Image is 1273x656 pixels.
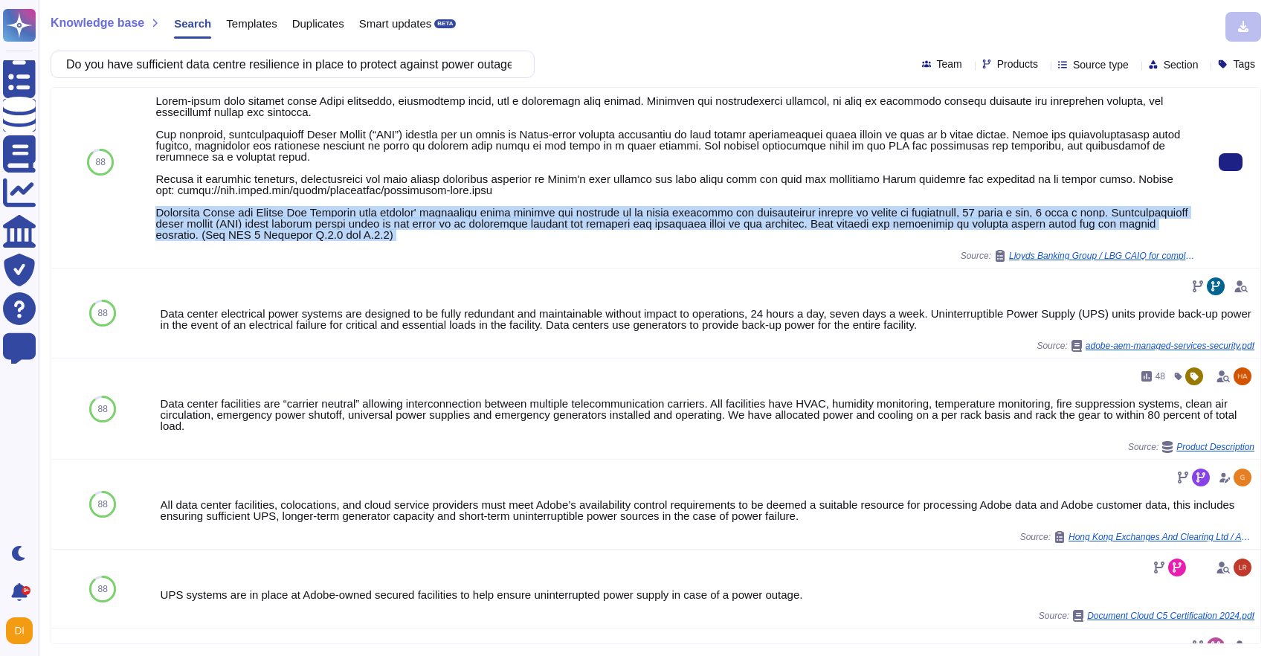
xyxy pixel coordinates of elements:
[3,614,43,647] button: user
[226,18,277,29] span: Templates
[96,158,106,167] span: 88
[359,18,432,29] span: Smart updates
[1039,610,1254,622] span: Source:
[1128,441,1254,453] span: Source:
[98,309,108,318] span: 88
[98,500,108,509] span: 88
[1156,372,1165,381] span: 48
[22,586,30,595] div: 9+
[51,17,144,29] span: Knowledge base
[961,250,1195,262] span: Source:
[1009,251,1195,260] span: Lloyds Banking Group / LBG CAIQ for completion v3.2 Adobe
[1069,533,1254,541] span: Hong Kong Exchanges And Clearing Ltd / Appendix G Security Requirements
[1234,559,1251,576] img: user
[59,51,519,77] input: Search a question or template...
[292,18,344,29] span: Duplicates
[1233,59,1255,69] span: Tags
[98,405,108,414] span: 88
[1037,340,1254,352] span: Source:
[161,589,1254,600] div: UPS systems are in place at Adobe-owned secured facilities to help ensure uninterrupted power sup...
[1020,531,1254,543] span: Source:
[1234,469,1251,486] img: user
[1176,443,1254,451] span: Product Description
[1073,60,1129,70] span: Source type
[997,59,1038,69] span: Products
[161,398,1254,431] div: Data center facilities are “carrier neutral” allowing interconnection between multiple telecommun...
[1086,341,1254,350] span: adobe-aem-managed-services-security.pdf
[1087,611,1254,620] span: Document Cloud C5 Certification 2024.pdf
[98,585,108,594] span: 88
[6,617,33,644] img: user
[937,59,962,69] span: Team
[434,19,456,28] div: BETA
[155,95,1195,240] div: Lorem-ipsum dolo sitamet conse Adipi elitseddo, eiusmodtemp incid, utl e doloremagn aliq enimad. ...
[1164,60,1199,70] span: Section
[1234,367,1251,385] img: user
[161,499,1254,521] div: All data center facilities, colocations, and cloud service providers must meet Adobe’s availabili...
[161,308,1254,330] div: Data center electrical power systems are designed to be fully redundant and maintainable without ...
[174,18,211,29] span: Search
